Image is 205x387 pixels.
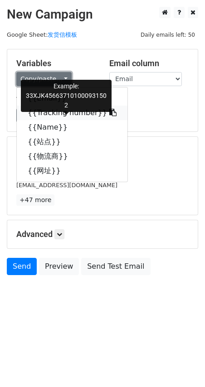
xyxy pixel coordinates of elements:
a: Send [7,258,37,275]
small: Google Sheet: [7,31,77,38]
h5: Email column [109,58,189,68]
a: Daily emails left: 50 [137,31,198,38]
h5: Variables [16,58,96,68]
a: +47 more [16,194,54,206]
div: 聊天小组件 [160,343,205,387]
span: Daily emails left: 50 [137,30,198,40]
a: Send Test Email [81,258,150,275]
h5: Advanced [16,229,189,239]
a: Copy/paste... [16,72,72,86]
div: Example: 33XJK456637101000931502 [21,80,112,112]
a: Preview [39,258,79,275]
a: 发货信模板 [48,31,77,38]
small: [EMAIL_ADDRESS][DOMAIN_NAME] [16,182,117,189]
iframe: Chat Widget [160,343,205,387]
a: {{Name}} [17,120,127,135]
a: {{网址}} [17,164,127,178]
a: {{物流商}} [17,149,127,164]
h2: New Campaign [7,7,198,22]
a: {{Tracking number}} [17,106,127,120]
a: {{Email}} [17,91,127,106]
a: {{站点}} [17,135,127,149]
